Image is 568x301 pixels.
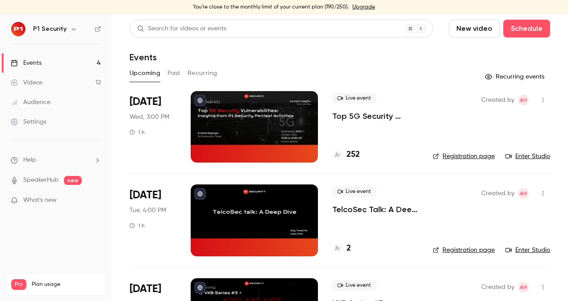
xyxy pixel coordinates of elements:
[481,188,514,199] span: Created by
[23,176,58,185] a: SpeakerHub
[129,184,176,256] div: Nov 11 Tue, 4:00 PM (Europe/Paris)
[332,242,351,255] a: 2
[505,152,550,161] a: Enter Studio
[433,246,495,255] a: Registration page
[129,282,161,296] span: [DATE]
[129,66,160,80] button: Upcoming
[433,152,495,161] a: Registration page
[347,149,360,161] h4: 252
[518,188,529,199] span: Amine Hayad
[332,111,418,121] a: Top 5G Security Vulnerabilities: Insights from P1 Security Pentest Activities
[449,20,500,38] button: New video
[129,91,176,163] div: Oct 22 Wed, 3:00 PM (Europe/Paris)
[347,242,351,255] h4: 2
[481,95,514,105] span: Created by
[11,98,50,107] div: Audience
[129,206,166,215] span: Tue, 4:00 PM
[332,280,376,291] span: Live event
[129,52,157,63] h1: Events
[137,24,226,33] div: Search for videos or events
[332,93,376,104] span: Live event
[332,186,376,197] span: Live event
[352,4,375,11] a: Upgrade
[64,176,82,185] span: new
[481,70,550,84] button: Recurring events
[520,188,527,199] span: AH
[11,78,42,87] div: Videos
[481,282,514,293] span: Created by
[332,149,360,161] a: 252
[11,279,26,290] span: Pro
[188,66,217,80] button: Recurring
[32,281,100,288] span: Plan usage
[11,59,42,67] div: Events
[33,25,67,33] h6: P1 Security
[11,155,101,165] li: help-dropdown-opener
[129,113,169,121] span: Wed, 3:00 PM
[129,188,161,202] span: [DATE]
[129,95,161,109] span: [DATE]
[11,22,25,36] img: P1 Security
[520,282,527,293] span: AH
[11,117,46,126] div: Settings
[518,95,529,105] span: Amine Hayad
[505,246,550,255] a: Enter Studio
[129,129,145,136] div: 1 h
[23,196,57,205] span: What's new
[332,204,418,215] a: TelcoSec Talk: A Deep Dive
[520,95,527,105] span: AH
[518,282,529,293] span: Amine Hayad
[129,222,145,229] div: 1 h
[167,66,180,80] button: Past
[503,20,550,38] button: Schedule
[23,155,36,165] span: Help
